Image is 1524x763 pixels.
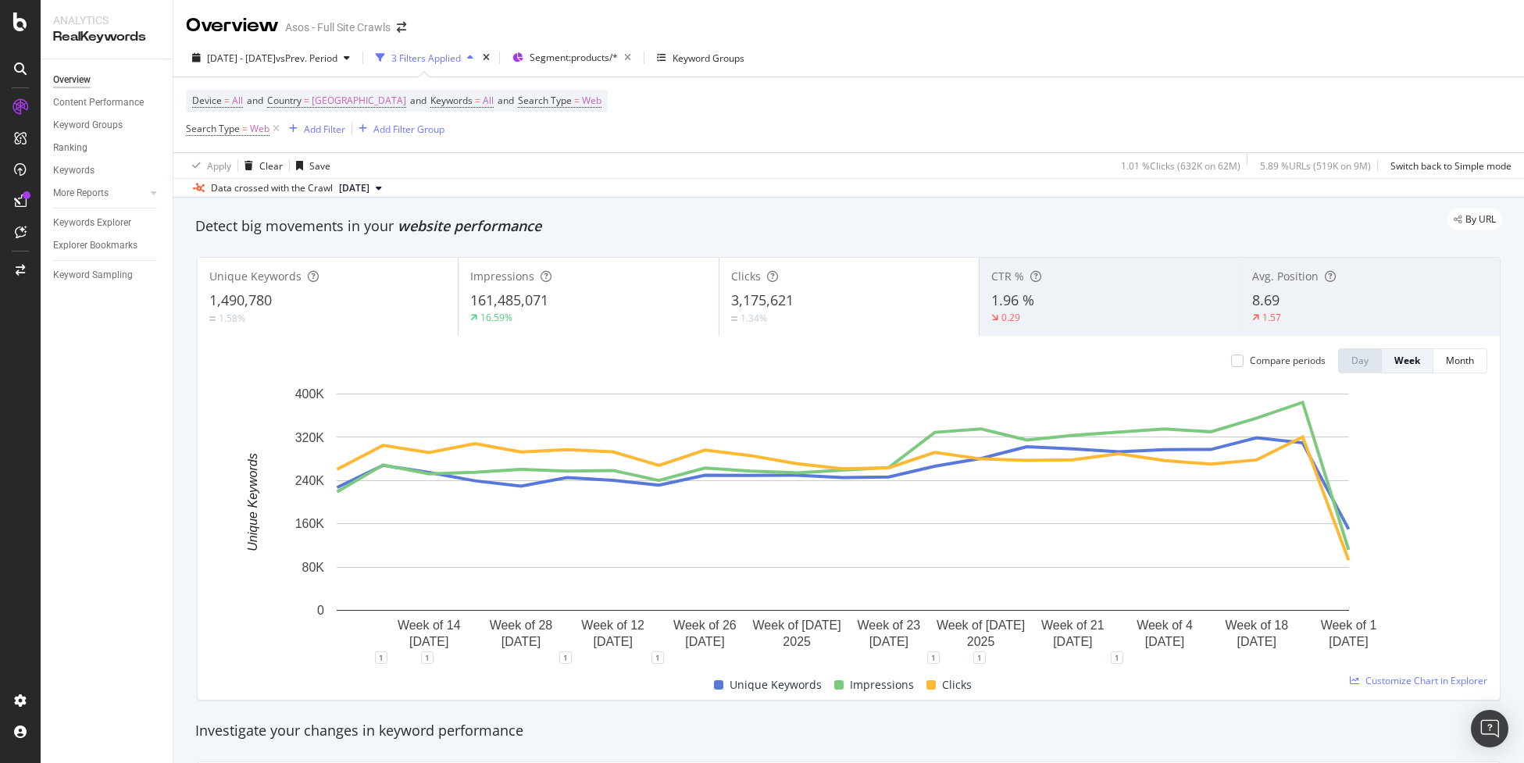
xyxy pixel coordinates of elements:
[731,269,761,283] span: Clicks
[209,269,302,283] span: Unique Keywords
[238,153,283,178] button: Clear
[302,561,325,574] text: 80K
[1252,269,1319,283] span: Avg. Position
[475,94,480,107] span: =
[673,52,744,65] div: Keyword Groups
[232,90,243,112] span: All
[937,619,1025,632] text: Week of [DATE]
[470,269,534,283] span: Impressions
[224,94,230,107] span: =
[1471,710,1508,747] div: Open Intercom Messenger
[991,269,1024,283] span: CTR %
[53,94,162,111] a: Content Performance
[518,94,572,107] span: Search Type
[391,52,461,65] div: 3 Filters Applied
[209,291,272,309] span: 1,490,780
[369,45,480,70] button: 3 Filters Applied
[973,651,986,664] div: 1
[317,604,324,617] text: 0
[730,676,822,694] span: Unique Keywords
[53,162,95,179] div: Keywords
[192,94,222,107] span: Device
[1394,354,1420,367] div: Week
[53,72,162,88] a: Overview
[186,45,356,70] button: [DATE] - [DATE]vsPrev. Period
[470,291,548,309] span: 161,485,071
[373,123,444,136] div: Add Filter Group
[850,676,914,694] span: Impressions
[246,453,259,551] text: Unique Keywords
[741,312,767,325] div: 1.34%
[501,635,541,648] text: [DATE]
[53,162,162,179] a: Keywords
[410,94,427,107] span: and
[1001,311,1020,324] div: 0.29
[250,118,269,140] span: Web
[480,50,493,66] div: times
[731,316,737,321] img: Equal
[267,94,302,107] span: Country
[290,153,330,178] button: Save
[409,635,448,648] text: [DATE]
[53,140,87,156] div: Ranking
[186,122,240,135] span: Search Type
[942,676,972,694] span: Clicks
[53,237,137,254] div: Explorer Bookmarks
[581,619,644,632] text: Week of 12
[1053,635,1092,648] text: [DATE]
[1225,619,1288,632] text: Week of 18
[1365,674,1487,687] span: Customize Chart in Explorer
[283,119,345,138] button: Add Filter
[1250,354,1326,367] div: Compare periods
[53,237,162,254] a: Explorer Bookmarks
[53,28,160,46] div: RealKeywords
[397,22,406,33] div: arrow-right-arrow-left
[259,159,283,173] div: Clear
[333,179,388,198] button: [DATE]
[53,185,109,201] div: More Reports
[242,122,248,135] span: =
[1260,159,1371,173] div: 5.89 % URLs ( 519K on 9M )
[1390,159,1512,173] div: Switch back to Simple mode
[207,52,276,65] span: [DATE] - [DATE]
[1137,619,1193,632] text: Week of 4
[1351,354,1369,367] div: Day
[559,651,572,664] div: 1
[295,517,325,530] text: 160K
[209,316,216,321] img: Equal
[483,90,494,112] span: All
[731,291,794,309] span: 3,175,621
[295,430,325,444] text: 320K
[1145,635,1184,648] text: [DATE]
[858,619,921,632] text: Week of 23
[927,651,940,664] div: 1
[1321,619,1377,632] text: Week of 1
[304,123,345,136] div: Add Filter
[1465,215,1496,224] span: By URL
[309,159,330,173] div: Save
[276,52,337,65] span: vs Prev. Period
[53,267,162,283] a: Keyword Sampling
[574,94,580,107] span: =
[53,12,160,28] div: Analytics
[673,619,737,632] text: Week of 26
[967,635,995,648] text: 2025
[219,312,245,325] div: 1.58%
[430,94,473,107] span: Keywords
[210,386,1476,658] svg: A chart.
[1338,348,1382,373] button: Day
[991,291,1034,309] span: 1.96 %
[312,90,406,112] span: [GEOGRAPHIC_DATA]
[1447,209,1502,230] div: legacy label
[53,140,162,156] a: Ranking
[498,94,514,107] span: and
[480,311,512,324] div: 16.59%
[593,635,632,648] text: [DATE]
[530,51,618,64] span: Segment: products/*
[651,651,664,664] div: 1
[1446,354,1474,367] div: Month
[1121,159,1240,173] div: 1.01 % Clicks ( 632K on 62M )
[207,159,231,173] div: Apply
[339,181,369,195] span: 2025 Sep. 2nd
